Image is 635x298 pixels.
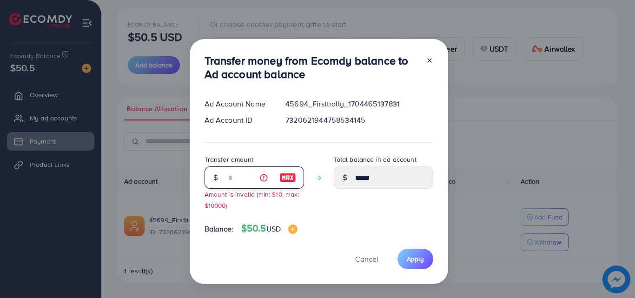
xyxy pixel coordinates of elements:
[205,224,234,234] span: Balance:
[205,54,418,81] h3: Transfer money from Ecomdy balance to Ad account balance
[241,223,298,234] h4: $50.5
[407,254,424,264] span: Apply
[334,155,417,164] label: Total balance in ad account
[266,224,281,234] span: USD
[355,254,378,264] span: Cancel
[278,115,440,126] div: 7320621944758534145
[205,155,253,164] label: Transfer amount
[344,249,390,269] button: Cancel
[197,99,278,109] div: Ad Account Name
[205,190,299,209] small: Amount is invalid (min: $10, max: $10000)
[279,172,296,183] img: image
[278,99,440,109] div: 45694_Firsttrolly_1704465137831
[397,249,433,269] button: Apply
[288,225,298,234] img: image
[197,115,278,126] div: Ad Account ID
